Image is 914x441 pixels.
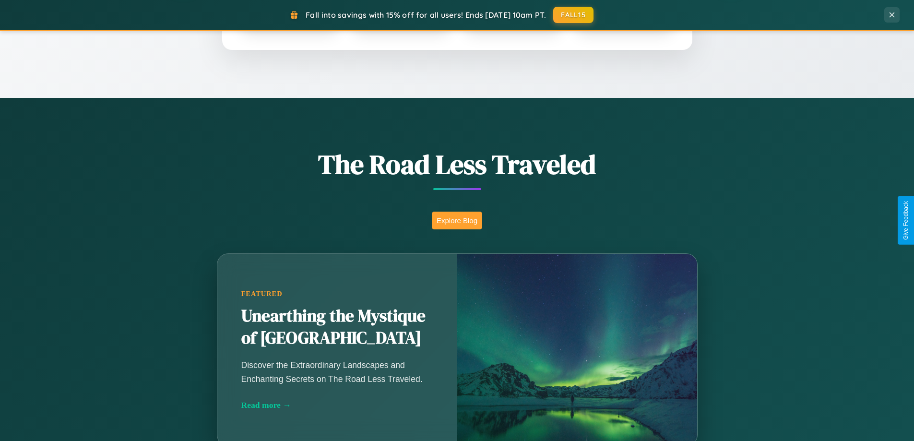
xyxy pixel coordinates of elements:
div: Give Feedback [902,201,909,240]
button: Explore Blog [432,212,482,229]
div: Featured [241,290,433,298]
button: FALL15 [553,7,594,23]
span: Fall into savings with 15% off for all users! Ends [DATE] 10am PT. [306,10,546,20]
h1: The Road Less Traveled [169,146,745,183]
div: Read more → [241,400,433,410]
h2: Unearthing the Mystique of [GEOGRAPHIC_DATA] [241,305,433,349]
p: Discover the Extraordinary Landscapes and Enchanting Secrets on The Road Less Traveled. [241,358,433,385]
